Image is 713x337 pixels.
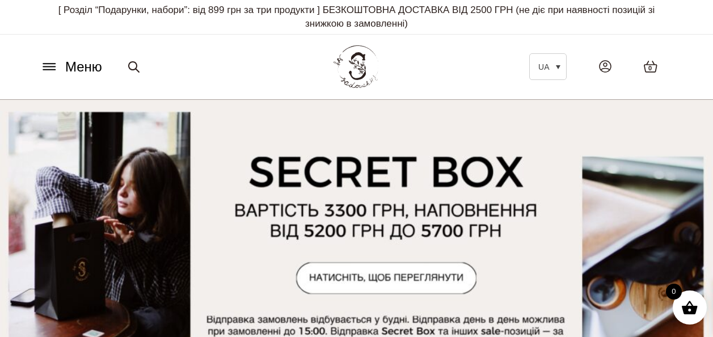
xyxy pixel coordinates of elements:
[37,56,106,78] button: Меню
[666,284,682,300] span: 0
[65,57,102,77] span: Меню
[334,45,379,88] img: BY SADOVSKIY
[648,64,652,73] span: 0
[538,62,549,71] span: UA
[529,53,567,80] a: UA
[632,49,669,85] a: 0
